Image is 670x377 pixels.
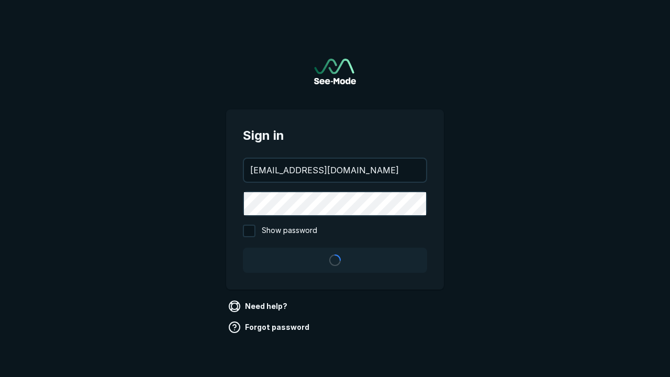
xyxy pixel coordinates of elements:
span: Sign in [243,126,427,145]
img: See-Mode Logo [314,59,356,84]
a: Go to sign in [314,59,356,84]
a: Need help? [226,298,292,315]
a: Forgot password [226,319,314,336]
input: your@email.com [244,159,426,182]
span: Show password [262,225,317,237]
